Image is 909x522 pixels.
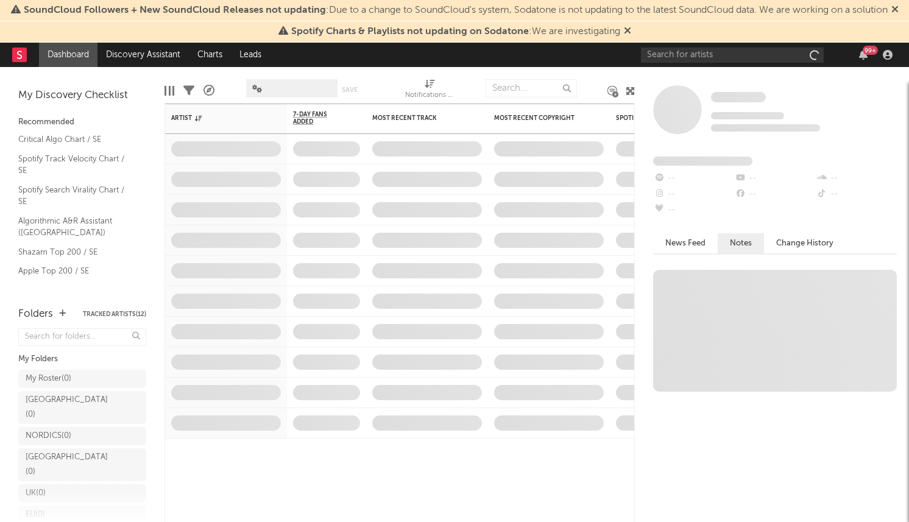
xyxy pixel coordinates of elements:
div: Folders [18,307,53,322]
div: Recommended [18,115,146,130]
span: : We are investigating [291,27,620,37]
a: My Roster(0) [18,370,146,388]
button: 99+ [859,50,868,60]
a: Discovery Assistant [97,43,189,67]
a: Algorithmic A&R Assistant ([GEOGRAPHIC_DATA]) [18,214,134,239]
a: Critical Algo Chart / SE [18,133,134,146]
span: 7-Day Fans Added [293,111,342,125]
div: Most Recent Copyright [494,115,585,122]
button: Save [342,86,358,93]
div: EU ( 0 ) [26,507,45,522]
div: -- [734,171,815,186]
span: Dismiss [624,27,631,37]
a: Recommended For You [18,284,134,297]
button: Tracked Artists(12) [83,311,146,317]
input: Search for artists [641,48,824,63]
a: Leads [231,43,270,67]
div: [GEOGRAPHIC_DATA] ( 0 ) [26,450,111,479]
a: Dashboard [39,43,97,67]
div: -- [816,171,897,186]
div: -- [734,186,815,202]
span: 0 fans last week [711,124,820,132]
div: Spotify Monthly Listeners [616,115,707,122]
button: Change History [764,233,846,253]
div: My Roster ( 0 ) [26,372,71,386]
span: Fans Added by Platform [653,157,752,166]
div: Edit Columns [164,73,174,108]
div: A&R Pipeline [203,73,214,108]
a: UK(0) [18,484,146,503]
button: Notes [718,233,764,253]
span: SoundCloud Followers + New SoundCloud Releases not updating [24,5,326,15]
div: Notifications (Artist) [405,88,454,103]
div: Most Recent Track [372,115,464,122]
span: Tracking Since: [DATE] [711,112,784,119]
a: Apple Top 200 / SE [18,264,134,278]
span: Spotify Charts & Playlists not updating on Sodatone [291,27,529,37]
a: NORDICS(0) [18,427,146,445]
a: Charts [189,43,231,67]
span: Dismiss [891,5,899,15]
div: -- [653,186,734,202]
input: Search for folders... [18,328,146,346]
div: [GEOGRAPHIC_DATA] ( 0 ) [26,393,111,422]
a: [GEOGRAPHIC_DATA](0) [18,448,146,481]
div: Artist [171,115,263,122]
div: Filters [183,73,194,108]
div: -- [653,171,734,186]
div: -- [816,186,897,202]
div: My Folders [18,352,146,367]
div: My Discovery Checklist [18,88,146,103]
a: Spotify Search Virality Chart / SE [18,183,134,208]
span: : Due to a change to SoundCloud's system, Sodatone is not updating to the latest SoundCloud data.... [24,5,888,15]
input: Search... [486,79,577,97]
div: UK ( 0 ) [26,486,46,501]
div: Notifications (Artist) [405,73,454,108]
a: Shazam Top 200 / SE [18,245,134,259]
button: News Feed [653,233,718,253]
div: -- [653,202,734,218]
a: [GEOGRAPHIC_DATA](0) [18,391,146,424]
span: Some Artist [711,92,766,102]
a: Some Artist [711,91,766,104]
div: 99 + [863,46,878,55]
a: Spotify Track Velocity Chart / SE [18,152,134,177]
div: NORDICS ( 0 ) [26,429,71,443]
